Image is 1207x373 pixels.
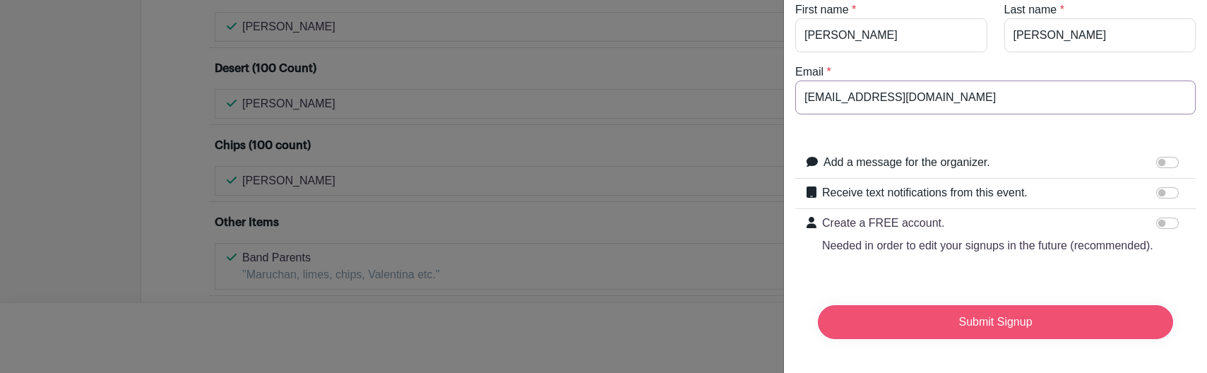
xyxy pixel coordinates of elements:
[795,64,824,81] label: Email
[818,305,1173,339] input: Submit Signup
[795,1,849,18] label: First name
[824,154,990,171] label: Add a message for the organizer.
[822,237,1153,254] p: Needed in order to edit your signups in the future (recommended).
[822,215,1153,232] p: Create a FREE account.
[822,184,1028,201] label: Receive text notifications from this event.
[1004,1,1057,18] label: Last name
